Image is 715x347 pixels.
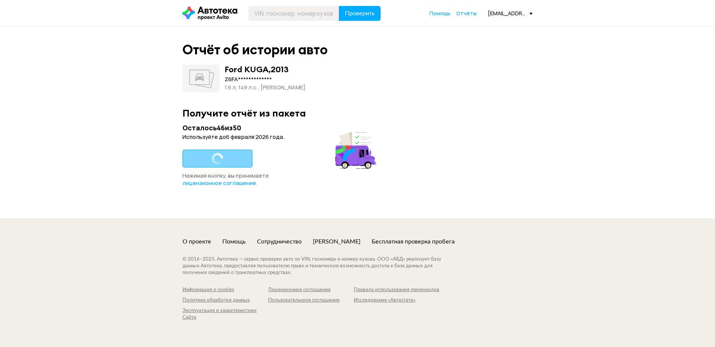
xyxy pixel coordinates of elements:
a: Пользовательское соглашение [268,297,354,304]
a: Исследование «Автостата» [354,297,439,304]
a: Лицензионное соглашение [268,287,354,293]
div: Осталось 46 из 50 [182,123,378,133]
div: 1.6 л, 149 л.c., [PERSON_NAME] [225,83,305,92]
a: Правила использования промокодов [354,287,439,293]
span: Нажимая кнопку, вы принимаете . [182,172,269,187]
a: Помощь [222,238,246,246]
input: VIN, госномер, номер кузова [248,6,339,21]
a: Эксплуатация и характеристики Сайта [182,308,268,321]
a: Помощь [429,10,451,17]
a: лицензионное соглашение [182,179,256,187]
div: Отчёт об истории авто [182,42,328,58]
div: Получите отчёт из пакета [182,107,533,119]
a: Политика обработки данных [182,297,268,304]
a: [PERSON_NAME] [313,238,360,246]
div: © 2016– 2025 . Автотека — сервис проверки авто по VIN, госномеру и номеру кузова. ООО «АБД» реали... [182,256,456,276]
a: Отчёты [456,10,477,17]
a: Сотрудничество [257,238,302,246]
div: Используйте до 6 февраля 2026 года . [182,133,378,141]
div: Ford KUGA , 2013 [225,64,289,74]
a: Бесплатная проверка пробега [372,238,455,246]
a: О проекте [182,238,211,246]
a: Информация о cookies [182,287,268,293]
button: Проверить [339,6,381,21]
span: Проверить [345,10,375,16]
div: [EMAIL_ADDRESS][DOMAIN_NAME] [488,10,533,17]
